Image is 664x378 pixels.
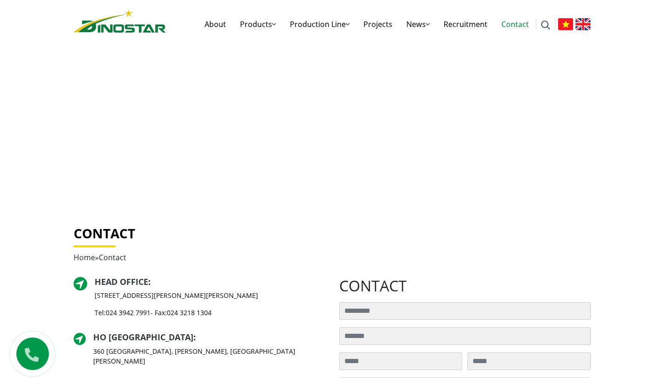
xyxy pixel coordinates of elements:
a: About [198,9,233,39]
span: Contact [99,252,126,263]
h2: : [95,277,258,287]
a: Contact [494,9,536,39]
h2: contact [339,277,591,295]
a: HO [GEOGRAPHIC_DATA] [93,331,193,343]
a: Recruitment [437,9,494,39]
img: logo [74,9,166,33]
h2: : [93,332,325,343]
h1: Contact [74,226,591,242]
img: search [541,20,550,30]
p: 360 [GEOGRAPHIC_DATA], [PERSON_NAME], [GEOGRAPHIC_DATA][PERSON_NAME] [93,346,325,366]
a: 024 3218 1304 [167,308,212,317]
p: [STREET_ADDRESS][PERSON_NAME][PERSON_NAME] [95,290,258,300]
span: » [74,252,126,263]
a: Home [74,252,95,263]
a: Head Office [95,276,148,287]
a: Production Line [283,9,356,39]
img: Tiếng Việt [558,18,573,30]
img: English [575,18,591,30]
a: Projects [356,9,399,39]
a: Products [233,9,283,39]
img: directer [74,277,87,290]
a: News [399,9,437,39]
a: 024 3942 7991 [106,308,151,317]
img: directer [74,333,86,345]
p: Tel: - Fax: [95,308,258,317]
